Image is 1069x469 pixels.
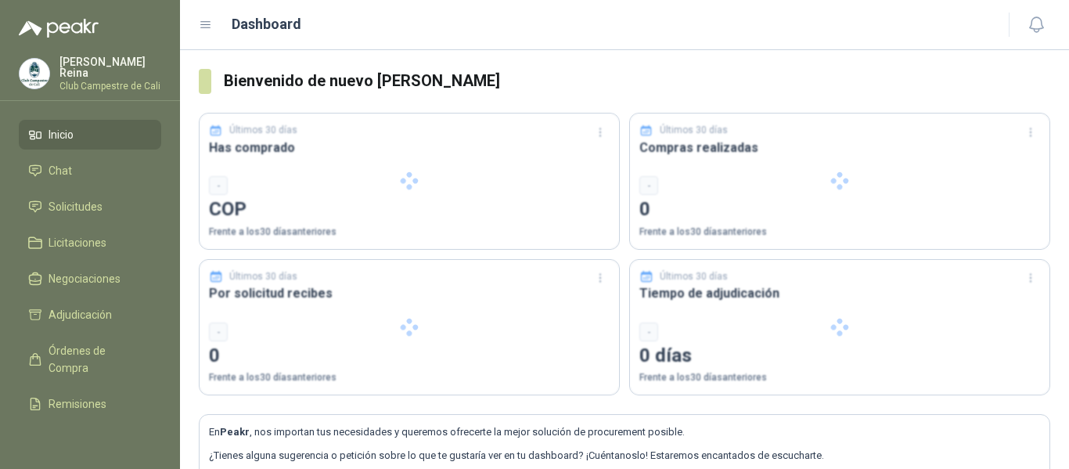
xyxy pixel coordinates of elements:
p: Club Campestre de Cali [59,81,161,91]
a: Negociaciones [19,264,161,294]
span: Licitaciones [49,234,106,251]
span: Negociaciones [49,270,121,287]
p: En , nos importan tus necesidades y queremos ofrecerte la mejor solución de procurement posible. [209,424,1040,440]
span: Órdenes de Compra [49,342,146,377]
a: Licitaciones [19,228,161,258]
a: Órdenes de Compra [19,336,161,383]
span: Chat [49,162,72,179]
b: Peakr [220,426,250,438]
img: Logo peakr [19,19,99,38]
p: ¿Tienes alguna sugerencia o petición sobre lo que te gustaría ver en tu dashboard? ¡Cuéntanoslo! ... [209,448,1040,464]
a: Inicio [19,120,161,150]
a: Solicitudes [19,192,161,222]
h1: Dashboard [232,13,301,35]
a: Remisiones [19,389,161,419]
span: Solicitudes [49,198,103,215]
span: Remisiones [49,395,106,413]
a: Chat [19,156,161,186]
a: Adjudicación [19,300,161,330]
img: Company Logo [20,59,49,88]
p: [PERSON_NAME] Reina [59,56,161,78]
span: Adjudicación [49,306,112,323]
h3: Bienvenido de nuevo [PERSON_NAME] [224,69,1050,93]
span: Inicio [49,126,74,143]
a: Configuración [19,425,161,455]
